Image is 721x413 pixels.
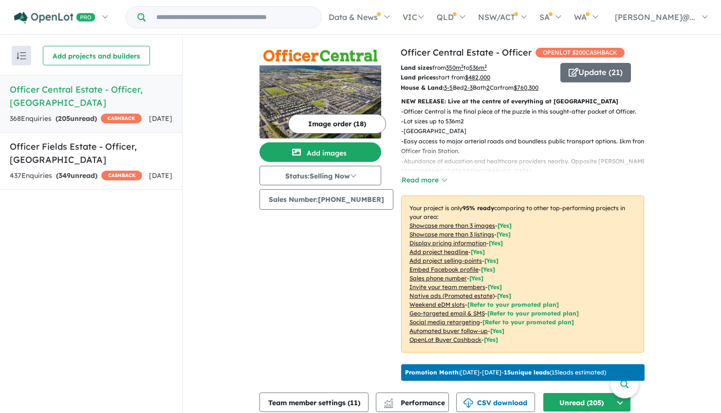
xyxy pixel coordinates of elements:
p: - Lot sizes up to 536m2 [401,117,652,126]
b: Promotion Month: [405,369,460,376]
span: 205 [58,114,70,123]
u: Invite your team members [409,283,485,291]
span: [Refer to your promoted plan] [467,301,559,308]
u: Social media retargeting [409,318,480,326]
span: [DATE] [149,114,172,123]
u: Native ads (Promoted estate) [409,292,495,299]
p: from [401,63,553,73]
span: Performance [385,398,445,407]
input: Try estate name, suburb, builder or developer [148,7,319,28]
button: Performance [376,393,449,412]
u: 350 m [446,64,463,71]
span: CASHBACK [101,171,142,180]
span: to [463,64,487,71]
u: Add project selling-points [409,257,482,264]
b: 15 unique leads [504,369,550,376]
button: Update (21) [560,63,631,82]
span: [ Yes ] [471,248,485,256]
span: [ Yes ] [498,222,512,229]
p: [DATE] - [DATE] - ( 15 leads estimated) [405,368,606,377]
button: Sales Number:[PHONE_NUMBER] [259,189,393,210]
span: [ Yes ] [488,283,502,291]
p: Bed Bath Car from [401,83,553,93]
h5: Officer Fields Estate - Officer , [GEOGRAPHIC_DATA] [10,140,172,166]
h5: Officer Central Estate - Officer , [GEOGRAPHIC_DATA] [10,83,172,109]
img: Openlot PRO Logo White [14,12,95,24]
button: Unread (205) [543,393,631,412]
div: 437 Enquir ies [10,170,142,182]
p: start from [401,73,553,82]
button: Team member settings (11) [259,393,369,412]
u: Automated buyer follow-up [409,327,488,334]
b: Land prices [401,74,436,81]
p: - Abundance of education and healthcare providers nearby. Opposite [PERSON_NAME][GEOGRAPHIC_DATA]... [401,157,652,177]
a: Officer Central Estate - Officer [401,47,532,58]
img: bar-chart.svg [384,401,393,408]
p: - Easy access to major arterial roads and boundless public transport options. 1km from Officer Tr... [401,137,652,157]
span: [Yes] [490,327,504,334]
strong: ( unread) [56,171,97,180]
u: Showcase more than 3 images [409,222,495,229]
div: 368 Enquir ies [10,113,142,125]
span: OPENLOT $ 200 CASHBACK [536,48,625,58]
u: 536 m [469,64,487,71]
img: Officer Central Estate - Officer Logo [263,50,377,61]
u: 2-3 [464,84,473,91]
button: CSV download [456,393,535,412]
button: Add images [259,142,381,162]
strong: ( unread) [55,114,97,123]
span: [ Yes ] [484,257,499,264]
u: $ 760,300 [514,84,538,91]
span: [Yes] [497,292,511,299]
u: 3-5 [444,84,453,91]
u: OpenLot Buyer Cashback [409,336,481,343]
img: sort.svg [17,52,26,59]
u: Weekend eDM slots [409,301,465,308]
span: 11 [350,398,358,407]
u: Showcase more than 3 listings [409,231,494,238]
u: 2 [486,84,490,91]
p: NEW RELEASE: Live at the centre of everything at [GEOGRAPHIC_DATA] [401,97,644,106]
span: 349 [58,171,71,180]
b: Land sizes [401,64,432,71]
span: [Refer to your promoted plan] [487,310,579,317]
span: [ Yes ] [497,231,511,238]
button: Read more [401,175,447,186]
button: Status:Selling Now [259,166,381,185]
span: [ Yes ] [489,239,503,247]
img: download icon [463,398,473,408]
a: Officer Central Estate - Officer LogoOfficer Central Estate - Officer [259,46,381,138]
sup: 2 [461,63,463,69]
span: [ Yes ] [469,275,483,282]
span: [Refer to your promoted plan] [482,318,574,326]
span: [PERSON_NAME]@... [615,12,695,22]
b: 95 % ready [462,204,494,212]
img: line-chart.svg [384,398,393,404]
img: Officer Central Estate - Officer [259,65,381,138]
u: Sales phone number [409,275,467,282]
span: CASHBACK [101,114,142,123]
u: Add project headline [409,248,468,256]
u: Geo-targeted email & SMS [409,310,485,317]
u: Embed Facebook profile [409,266,479,273]
span: [ Yes ] [481,266,495,273]
b: House & Land: [401,84,444,91]
button: Image order (18) [288,114,386,134]
span: [DATE] [149,171,172,180]
p: Your project is only comparing to other top-performing projects in your area: - - - - - - - - - -... [401,196,644,353]
span: [Yes] [484,336,498,343]
u: $ 482,000 [465,74,490,81]
p: - [GEOGRAPHIC_DATA] [401,126,652,136]
button: Add projects and builders [43,46,150,65]
p: - Officer Central is the final piece of the puzzle in this sought-after pocket of Officer. [401,107,652,117]
sup: 2 [484,63,487,69]
u: Display pricing information [409,239,486,247]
